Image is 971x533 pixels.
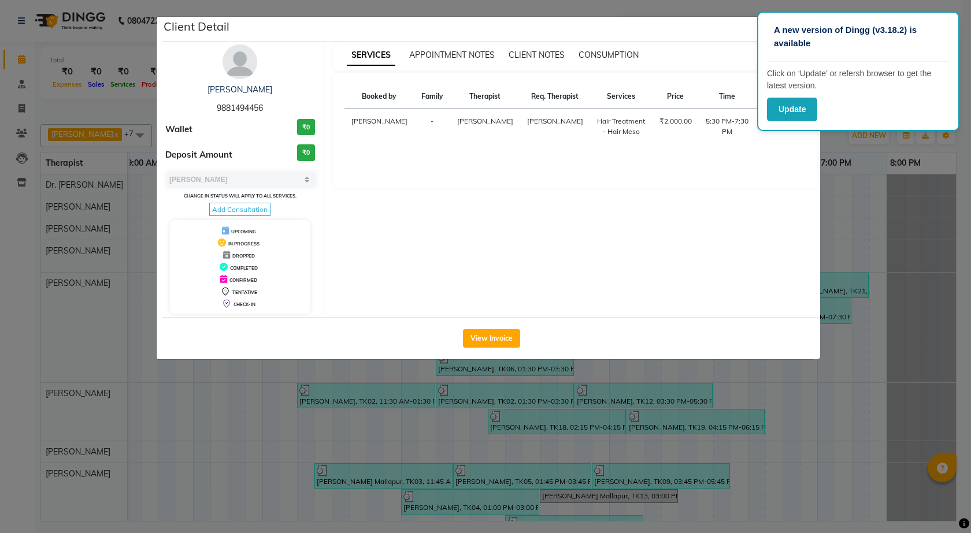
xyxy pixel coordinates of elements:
td: [PERSON_NAME] [344,109,414,144]
a: [PERSON_NAME] [207,84,272,95]
span: [PERSON_NAME] [457,117,513,125]
span: IN PROGRESS [228,241,260,247]
th: Therapist [450,84,520,109]
th: Price [653,84,699,109]
span: Deposit Amount [165,148,232,162]
small: Change in status will apply to all services. [184,193,297,199]
td: 5:30 PM-7:30 PM [699,109,756,144]
span: TENTATIVE [232,289,257,295]
span: CONFIRMED [229,277,257,283]
th: Time [699,84,756,109]
span: CONSUMPTION [579,50,639,60]
span: Add Consultation [209,203,270,216]
span: SERVICES [347,45,395,66]
span: DROPPED [232,253,255,259]
img: avatar [223,44,257,79]
h3: ₹0 [297,119,315,136]
span: [PERSON_NAME] [527,117,583,125]
h3: ₹0 [297,144,315,161]
span: 9881494456 [217,103,263,113]
th: Services [590,84,653,109]
h5: Client Detail [164,18,229,35]
span: APPOINTMENT NOTES [409,50,495,60]
div: Hair Treatment - Hair Meso [597,116,646,137]
th: Family [414,84,450,109]
span: Wallet [165,123,192,136]
th: Status [756,84,792,109]
th: Req. Therapist [520,84,590,109]
span: COMPLETED [230,265,258,271]
span: UPCOMING [231,229,256,234]
p: Click on ‘Update’ or refersh browser to get the latest version. [767,68,950,92]
th: Booked by [344,84,414,109]
div: ₹2,000.00 [659,116,692,126]
span: CLIENT NOTES [509,50,565,60]
button: Update [767,98,817,121]
p: A new version of Dingg (v3.18.2) is available [774,24,943,50]
td: - [414,109,450,144]
button: View Invoice [463,329,520,348]
span: CHECK-IN [234,301,255,307]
